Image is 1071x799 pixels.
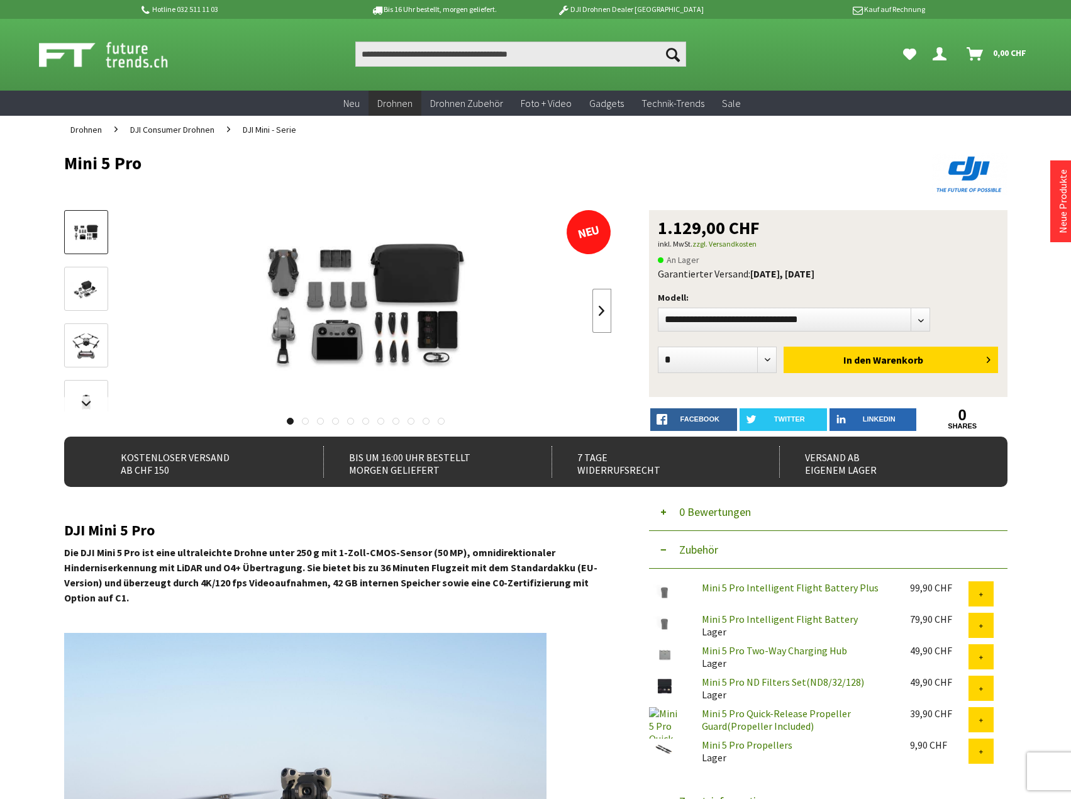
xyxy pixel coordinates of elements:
a: zzgl. Versandkosten [692,239,757,249]
span: Foto + Video [521,97,572,109]
a: Warenkorb [962,42,1033,67]
a: Meine Favoriten [897,42,923,67]
a: Mini 5 Pro Intelligent Flight Battery Plus [702,581,879,594]
span: Warenkorb [873,354,923,366]
a: shares [919,422,1006,430]
div: Garantierter Versand: [658,267,999,280]
p: Kauf auf Rechnung [729,2,925,17]
a: Drohnen Zubehör [421,91,512,116]
button: In den Warenkorb [784,347,998,373]
a: Mini 5 Pro Quick-Release Propeller Guard(Propeller Included) [702,707,851,732]
a: Neu [335,91,369,116]
a: Technik-Trends [633,91,713,116]
div: 7 Tage Widerrufsrecht [552,446,752,478]
span: DJI Consumer Drohnen [130,124,214,135]
a: Gadgets [580,91,633,116]
span: Sale [722,97,741,109]
a: twitter [740,408,827,431]
span: Neu [343,97,360,109]
div: Lager [692,739,900,764]
p: Modell: [658,290,999,305]
span: An Lager [658,252,699,267]
a: 0 [919,408,1006,422]
img: Shop Futuretrends - zur Startseite wechseln [39,39,196,70]
a: Mini 5 Pro Two-Way Charging Hub [702,644,847,657]
div: 49,90 CHF [910,644,968,657]
p: DJI Drohnen Dealer [GEOGRAPHIC_DATA] [532,2,728,17]
img: Mini 5 Pro Intelligent Flight Battery [649,613,680,634]
a: Foto + Video [512,91,580,116]
div: 99,90 CHF [910,581,968,594]
img: Mini 5 Pro Quick-Release Propeller Guard(Propeller Included) [649,707,680,739]
a: Mini 5 Pro ND Filters Set(ND8/32/128) [702,676,864,688]
img: Mini 5 Pro [215,210,517,411]
div: 9,90 CHF [910,739,968,751]
p: Bis 16 Uhr bestellt, morgen geliefert. [336,2,532,17]
button: 0 Bewertungen [649,493,1007,531]
a: Mini 5 Pro Propellers [702,739,792,751]
a: Drohnen [369,91,421,116]
a: Mini 5 Pro Intelligent Flight Battery [702,613,858,625]
div: 49,90 CHF [910,676,968,688]
span: Drohnen Zubehör [430,97,503,109]
a: DJI Mini - Serie [236,116,302,143]
div: Lager [692,676,900,701]
span: Technik-Trends [641,97,704,109]
img: Mini 5 Pro Two-Way Charging Hub [649,644,680,665]
span: 1.129,00 CHF [658,219,760,237]
div: Bis um 16:00 Uhr bestellt Morgen geliefert [323,446,524,478]
span: twitter [774,415,805,423]
span: Gadgets [589,97,624,109]
h1: Mini 5 Pro [64,154,819,172]
span: facebook [680,415,719,423]
div: Versand ab eigenem Lager [779,446,980,478]
span: DJI Mini - Serie [243,124,296,135]
span: In den [843,354,871,366]
strong: Die DJI Mini 5 Pro ist eine ultraleichte Drohne unter 250 g mit 1-Zoll-CMOS-Sensor (50 MP), omnid... [64,546,597,604]
span: Drohnen [377,97,413,109]
span: Drohnen [70,124,102,135]
img: DJI [932,154,1007,195]
a: facebook [650,408,738,431]
a: Sale [713,91,750,116]
input: Produkt, Marke, Kategorie, EAN, Artikelnummer… [355,42,686,67]
button: Suchen [660,42,686,67]
div: Kostenloser Versand ab CHF 150 [96,446,296,478]
img: Mini 5 Pro ND Filters Set(ND8/32/128) [649,676,680,696]
div: Lager [692,613,900,638]
a: LinkedIn [830,408,917,431]
img: Mini 5 Pro Propellers [649,739,680,759]
div: Lager [692,644,900,669]
div: 79,90 CHF [910,613,968,625]
a: DJI Consumer Drohnen [124,116,221,143]
p: inkl. MwSt. [658,237,999,252]
img: Vorschau: Mini 5 Pro [68,221,104,245]
span: LinkedIn [863,415,896,423]
a: Neue Produkte [1057,169,1069,233]
div: 39,90 CHF [910,707,968,720]
button: Zubehör [649,531,1007,569]
b: [DATE], [DATE] [750,267,814,280]
h2: DJI Mini 5 Pro [64,522,611,539]
a: Dein Konto [928,42,957,67]
p: Hotline 032 511 11 03 [140,2,336,17]
a: Drohnen [64,116,108,143]
img: Mini 5 Pro Intelligent Flight Battery Plus [649,581,680,602]
span: 0,00 CHF [993,43,1026,63]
